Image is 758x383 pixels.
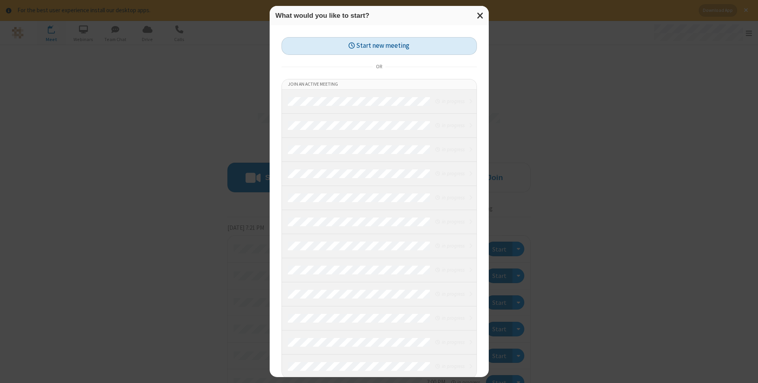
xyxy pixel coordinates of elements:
button: Close modal [472,6,489,25]
li: Join an active meeting [282,79,477,90]
em: in progress [435,170,464,177]
em: in progress [435,314,464,322]
span: or [373,61,385,72]
em: in progress [435,98,464,105]
em: in progress [435,362,464,370]
h3: What would you like to start? [276,12,483,19]
button: Start new meeting [281,37,477,55]
em: in progress [435,218,464,225]
em: in progress [435,146,464,153]
em: in progress [435,338,464,346]
em: in progress [435,242,464,250]
em: in progress [435,290,464,298]
em: in progress [435,122,464,129]
em: in progress [435,194,464,201]
em: in progress [435,266,464,274]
